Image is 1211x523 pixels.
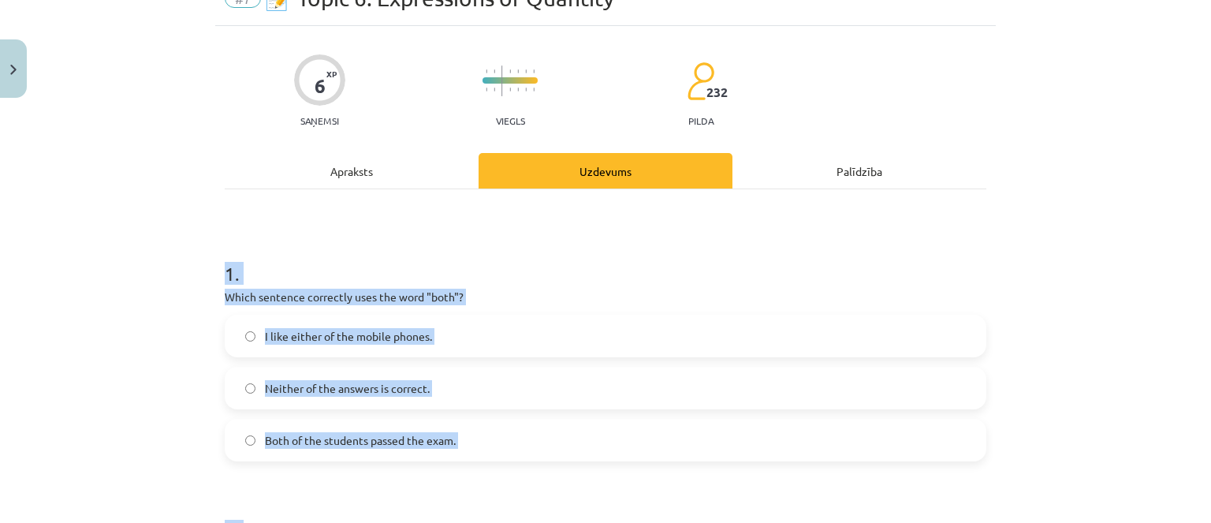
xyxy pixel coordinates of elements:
[509,88,511,92] img: icon-short-line-57e1e144782c952c97e751825c79c345078a6d821885a25fce030b3d8c18986b.svg
[225,153,479,189] div: Apraksts
[486,69,487,73] img: icon-short-line-57e1e144782c952c97e751825c79c345078a6d821885a25fce030b3d8c18986b.svg
[265,432,456,449] span: Both of the students passed the exam.
[533,69,535,73] img: icon-short-line-57e1e144782c952c97e751825c79c345078a6d821885a25fce030b3d8c18986b.svg
[517,69,519,73] img: icon-short-line-57e1e144782c952c97e751825c79c345078a6d821885a25fce030b3d8c18986b.svg
[525,69,527,73] img: icon-short-line-57e1e144782c952c97e751825c79c345078a6d821885a25fce030b3d8c18986b.svg
[688,115,714,126] p: pilda
[315,75,326,97] div: 6
[496,115,525,126] p: Viegls
[494,88,495,92] img: icon-short-line-57e1e144782c952c97e751825c79c345078a6d821885a25fce030b3d8c18986b.svg
[245,331,255,342] input: I like either of the mobile phones.
[479,153,732,189] div: Uzdevums
[245,383,255,394] input: Neither of the answers is correct.
[294,115,345,126] p: Saņemsi
[494,69,495,73] img: icon-short-line-57e1e144782c952c97e751825c79c345078a6d821885a25fce030b3d8c18986b.svg
[501,65,503,96] img: icon-long-line-d9ea69661e0d244f92f715978eff75569469978d946b2353a9bb055b3ed8787d.svg
[245,435,255,446] input: Both of the students passed the exam.
[517,88,519,92] img: icon-short-line-57e1e144782c952c97e751825c79c345078a6d821885a25fce030b3d8c18986b.svg
[10,65,17,75] img: icon-close-lesson-0947bae3869378f0d4975bcd49f059093ad1ed9edebbc8119c70593378902aed.svg
[486,88,487,92] img: icon-short-line-57e1e144782c952c97e751825c79c345078a6d821885a25fce030b3d8c18986b.svg
[525,88,527,92] img: icon-short-line-57e1e144782c952c97e751825c79c345078a6d821885a25fce030b3d8c18986b.svg
[265,328,432,345] span: I like either of the mobile phones.
[225,289,986,305] p: Which sentence correctly uses the word "both"?
[706,85,728,99] span: 232
[265,380,430,397] span: Neither of the answers is correct.
[533,88,535,92] img: icon-short-line-57e1e144782c952c97e751825c79c345078a6d821885a25fce030b3d8c18986b.svg
[225,235,986,284] h1: 1 .
[509,69,511,73] img: icon-short-line-57e1e144782c952c97e751825c79c345078a6d821885a25fce030b3d8c18986b.svg
[732,153,986,189] div: Palīdzība
[326,69,337,78] span: XP
[687,62,714,101] img: students-c634bb4e5e11cddfef0936a35e636f08e4e9abd3cc4e673bd6f9a4125e45ecb1.svg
